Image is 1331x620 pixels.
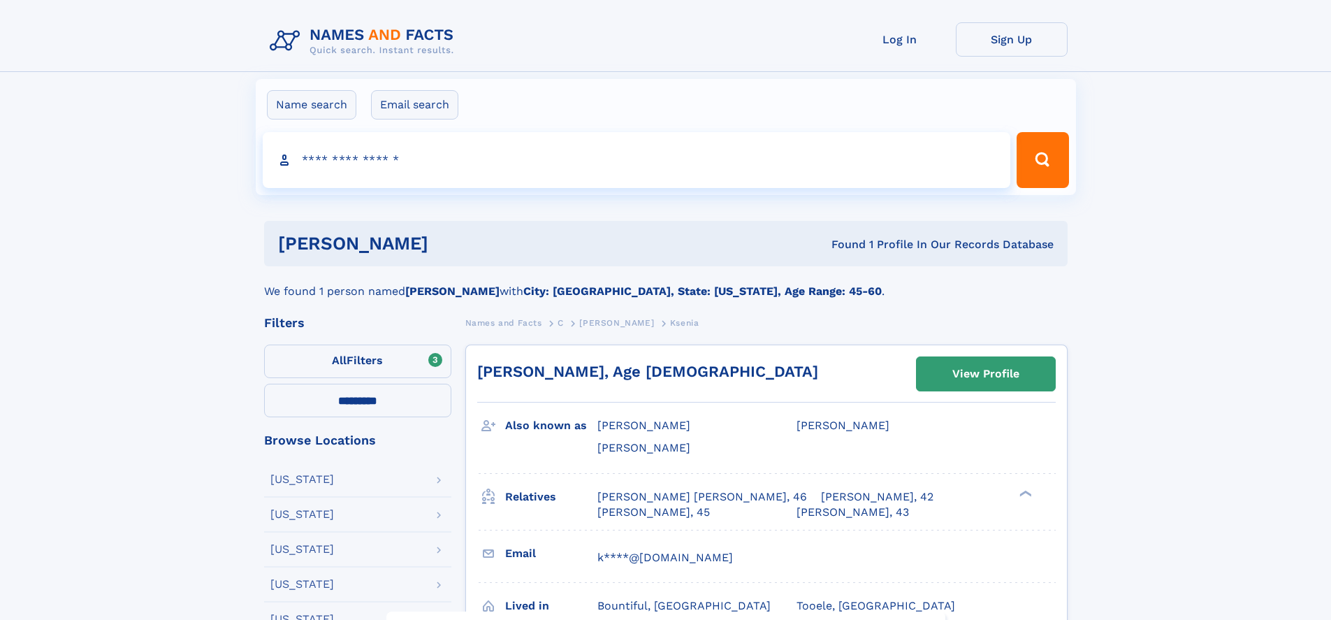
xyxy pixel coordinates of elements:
img: Logo Names and Facts [264,22,465,60]
div: [US_STATE] [270,509,334,520]
span: [PERSON_NAME] [797,419,889,432]
a: Sign Up [956,22,1068,57]
span: Tooele, [GEOGRAPHIC_DATA] [797,599,955,612]
div: [US_STATE] [270,579,334,590]
b: [PERSON_NAME] [405,284,500,298]
span: C [558,318,564,328]
a: [PERSON_NAME], 43 [797,505,909,520]
a: [PERSON_NAME], 42 [821,489,933,505]
input: search input [263,132,1011,188]
div: ❯ [1016,489,1033,498]
div: [US_STATE] [270,544,334,555]
span: [PERSON_NAME] [597,419,690,432]
div: Browse Locations [264,434,451,447]
a: View Profile [917,357,1055,391]
a: [PERSON_NAME], Age [DEMOGRAPHIC_DATA] [477,363,818,380]
span: Bountiful, [GEOGRAPHIC_DATA] [597,599,771,612]
a: Names and Facts [465,314,542,331]
span: [PERSON_NAME] [597,441,690,454]
a: C [558,314,564,331]
div: [US_STATE] [270,474,334,485]
label: Name search [267,90,356,120]
div: Found 1 Profile In Our Records Database [630,237,1054,252]
div: Filters [264,317,451,329]
a: [PERSON_NAME] [579,314,654,331]
h3: Email [505,542,597,565]
span: All [332,354,347,367]
h3: Also known as [505,414,597,438]
a: [PERSON_NAME] [PERSON_NAME], 46 [597,489,807,505]
button: Search Button [1017,132,1068,188]
b: City: [GEOGRAPHIC_DATA], State: [US_STATE], Age Range: 45-60 [523,284,882,298]
label: Filters [264,345,451,378]
span: [PERSON_NAME] [579,318,654,328]
div: We found 1 person named with . [264,266,1068,300]
h1: [PERSON_NAME] [278,235,630,252]
h3: Lived in [505,594,597,618]
label: Email search [371,90,458,120]
a: [PERSON_NAME], 45 [597,505,710,520]
div: View Profile [952,358,1019,390]
h3: Relatives [505,485,597,509]
a: Log In [844,22,956,57]
span: Ksenia [670,318,699,328]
